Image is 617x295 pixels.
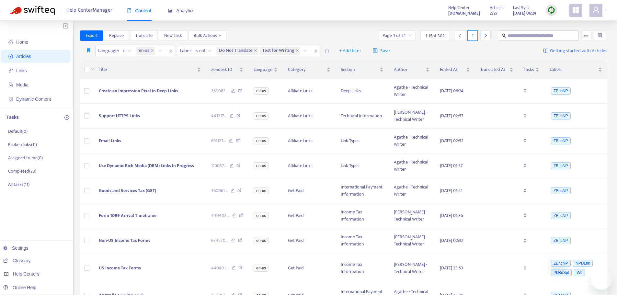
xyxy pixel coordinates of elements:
span: US Income Tax Forms [99,264,141,272]
span: 440402 ... [211,212,229,219]
span: 110037 ... [211,162,227,169]
span: Save [373,47,390,55]
td: Agathe - Technical Writer [389,178,435,203]
span: unordered-list [584,33,588,38]
td: Technical Information [336,104,389,129]
td: Affiliate Links [283,153,335,178]
strong: [DATE] 06:24 [513,10,536,17]
button: + Add filter [334,46,366,56]
a: Glossary [3,258,30,263]
strong: [DOMAIN_NAME] [448,10,480,17]
td: 0 [519,79,544,104]
span: user [592,6,600,14]
span: 440401 ... [211,265,229,272]
span: Help Center [448,4,470,11]
span: Analytics [168,8,195,13]
span: file-image [8,83,13,87]
span: en-us [254,265,269,272]
span: ZBhcNP [551,137,571,144]
span: Translate [135,32,153,39]
p: Completed ( 23 ) [8,168,36,175]
span: right [483,33,488,38]
p: Default ( 0 ) [8,128,28,135]
span: 360061 ... [211,187,228,194]
span: Getting started with Articles [550,47,607,55]
span: Use Dynamic Rich Media (DRM) Links In Progress [99,162,194,169]
td: 0 [519,203,544,228]
td: [PERSON_NAME] - Technical Writer [389,253,435,283]
th: Language [248,61,283,79]
span: ZBhcNP [551,237,571,244]
span: ZBhcNP [551,187,571,194]
td: Agathe - Technical Writer [389,79,435,104]
th: Section [336,61,389,79]
span: link [8,68,13,73]
span: Zendesk ID [211,66,238,73]
span: Title [99,66,195,73]
button: saveSave [368,46,395,56]
td: International Payment Information [336,178,389,203]
span: container [8,97,13,101]
img: Swifteq [10,6,55,15]
span: save [373,48,378,53]
td: Affiliate Links [283,129,335,153]
div: 1 [467,30,478,41]
span: Labels [550,66,597,73]
span: book [127,8,131,13]
span: Translated At [480,66,508,73]
span: delete [325,49,329,53]
td: Deep Links [336,79,389,104]
td: Income Tax Information [336,228,389,253]
a: Getting started with Articles [543,46,607,56]
td: Affiliate Links [283,104,335,129]
span: + Add filter [339,47,361,55]
iframe: Button to launch messaging window [591,269,612,290]
span: Bulk Actions [194,32,222,39]
p: Assigned to me ( 0 ) [8,154,43,161]
span: is not [195,46,211,56]
td: Get Paid [283,228,335,253]
span: Form 1099 Arrival Timeframe [99,212,156,219]
span: close [166,47,175,55]
span: search [502,33,506,38]
span: Do Not Translate [219,47,253,55]
span: down [91,67,95,71]
span: Category [288,66,325,73]
span: 441217 ... [211,112,227,119]
span: 634570 ... [211,237,228,244]
span: Email Links [99,137,121,144]
span: [DATE] 02:57 [440,112,463,119]
td: [PERSON_NAME] - Technical Writer [389,228,435,253]
a: Online Help [3,285,36,290]
span: en-us [254,162,269,169]
td: Link Types [336,153,389,178]
td: 0 [519,228,544,253]
span: ZBhcNP [551,162,571,169]
span: appstore [572,6,580,14]
span: Test for Writing [262,47,294,55]
span: [DATE] 01:57 [440,162,463,169]
p: Broken links ( 11 ) [8,141,37,148]
span: en-us [254,137,269,144]
span: [DATE] 23:53 [440,264,463,272]
span: Links [16,68,27,73]
td: 0 [519,253,544,283]
td: 0 [519,178,544,203]
span: Label : [177,46,192,56]
th: Tasks [519,61,544,79]
button: Bulk Actionsdown [189,30,227,41]
img: image-link [543,48,548,53]
td: 0 [519,104,544,129]
td: Income Tax Information [336,253,389,283]
span: Author [394,66,424,73]
span: en-us [254,112,269,119]
p: All tasks ( 11 ) [8,181,29,188]
span: Edited At [440,66,465,73]
span: en-us [254,87,269,95]
span: Do Not Translate [216,47,258,55]
span: left [458,33,462,38]
span: New Task [164,32,182,39]
span: Media [16,82,29,87]
span: 360062 ... [211,87,228,95]
button: New Task [159,30,187,41]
